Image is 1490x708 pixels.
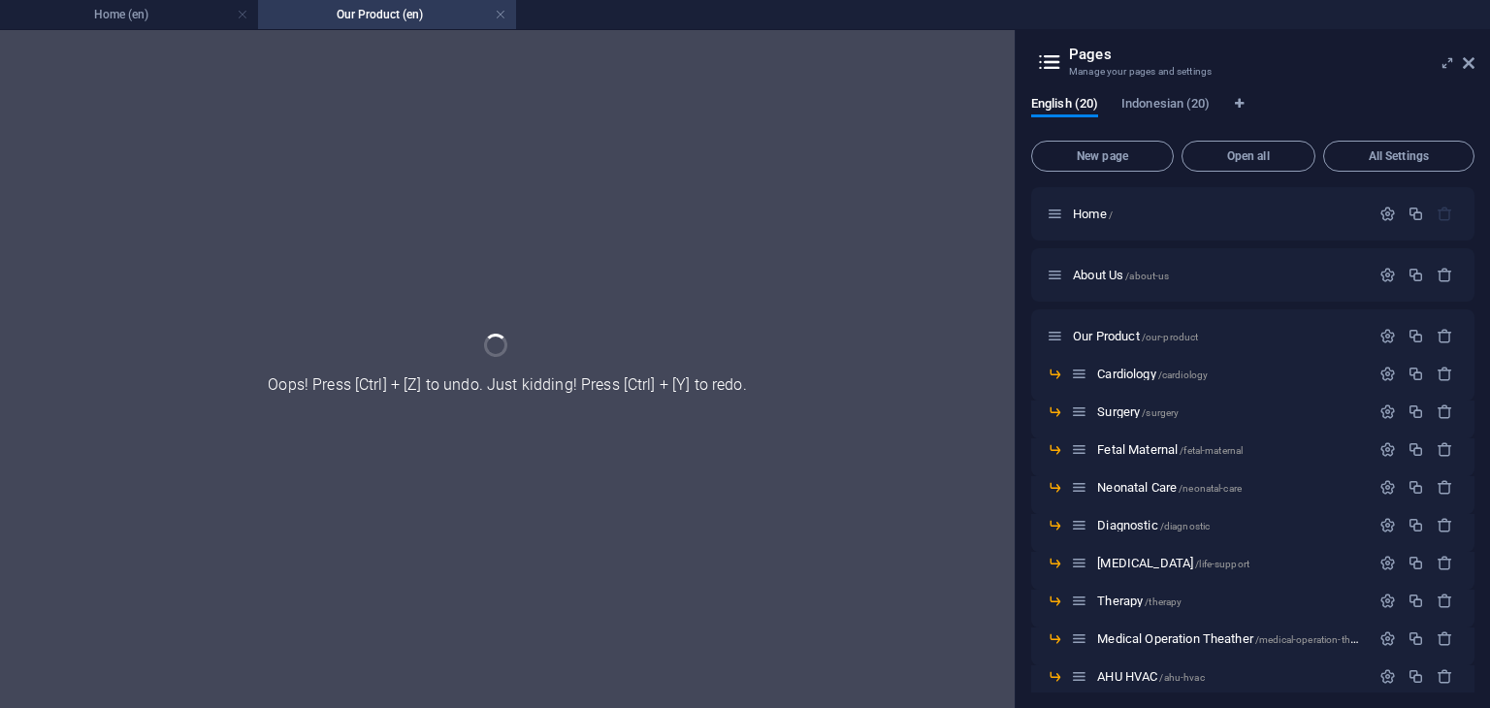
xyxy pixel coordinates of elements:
div: Remove [1437,555,1453,571]
div: Duplicate [1408,328,1424,344]
div: Remove [1437,630,1453,647]
span: Click to open page [1097,556,1249,570]
div: Remove [1437,366,1453,382]
span: Click to open page [1073,207,1113,221]
span: Open all [1190,150,1307,162]
div: Duplicate [1408,630,1424,647]
span: /cardiology [1158,370,1209,380]
span: /surgery [1142,407,1179,418]
span: /life-support [1195,559,1249,569]
span: Click to open page [1097,594,1182,608]
span: Click to open page [1097,442,1243,457]
div: Therapy/therapy [1091,595,1370,607]
div: Settings [1379,206,1396,222]
div: Duplicate [1408,517,1424,533]
div: Cardiology/cardiology [1091,368,1370,380]
div: Duplicate [1408,366,1424,382]
div: AHU HVAC/ahu-hvac [1091,670,1370,683]
span: Indonesian (20) [1121,92,1210,119]
div: Duplicate [1408,479,1424,496]
div: Surgery/surgery [1091,405,1370,418]
div: Remove [1437,267,1453,283]
div: Medical Operation Theather/medical-operation-theather [1091,632,1370,645]
div: Language Tabs [1031,96,1474,133]
div: Remove [1437,479,1453,496]
h3: Manage your pages and settings [1069,63,1436,80]
div: Duplicate [1408,555,1424,571]
div: Settings [1379,630,1396,647]
div: Settings [1379,366,1396,382]
button: All Settings [1323,141,1474,172]
div: Our Product/our-product [1067,330,1370,342]
span: All Settings [1332,150,1466,162]
span: /therapy [1145,596,1182,607]
span: Cardiology [1097,367,1208,381]
span: Click to open page [1097,669,1204,684]
div: Duplicate [1408,206,1424,222]
span: Click to open page [1097,480,1242,495]
span: /neonatal-care [1179,483,1242,494]
div: Duplicate [1408,267,1424,283]
span: Click to open page [1097,631,1377,646]
span: Click to open page [1097,518,1210,532]
button: New page [1031,141,1174,172]
div: Settings [1379,517,1396,533]
span: / [1109,209,1113,220]
div: Duplicate [1408,403,1424,420]
span: /ahu-hvac [1159,672,1204,683]
div: The startpage cannot be deleted [1437,206,1453,222]
div: Duplicate [1408,668,1424,685]
div: Home/ [1067,208,1370,220]
span: Click to open page [1073,268,1169,282]
div: Settings [1379,441,1396,458]
div: Fetal Maternal/fetal-maternal [1091,443,1370,456]
span: /about-us [1125,271,1169,281]
div: Neonatal Care/neonatal-care [1091,481,1370,494]
div: Remove [1437,441,1453,458]
div: Settings [1379,403,1396,420]
div: Settings [1379,479,1396,496]
div: Remove [1437,517,1453,533]
span: Click to open page [1097,404,1179,419]
h2: Pages [1069,46,1474,63]
h4: Our Product (en) [258,4,516,25]
div: Settings [1379,555,1396,571]
div: Settings [1379,593,1396,609]
div: [MEDICAL_DATA]/life-support [1091,557,1370,569]
div: Settings [1379,328,1396,344]
span: English (20) [1031,92,1098,119]
div: About Us/about-us [1067,269,1370,281]
div: Remove [1437,403,1453,420]
div: Duplicate [1408,441,1424,458]
span: Our Product [1073,329,1198,343]
div: Remove [1437,593,1453,609]
span: New page [1040,150,1165,162]
div: Remove [1437,668,1453,685]
div: Diagnostic/diagnostic [1091,519,1370,531]
span: /our-product [1142,332,1199,342]
span: /fetal-maternal [1180,445,1243,456]
div: Remove [1437,328,1453,344]
div: Settings [1379,267,1396,283]
button: Open all [1182,141,1315,172]
span: /diagnostic [1160,521,1211,531]
div: Duplicate [1408,593,1424,609]
span: /medical-operation-theather [1255,634,1377,645]
div: Settings [1379,668,1396,685]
